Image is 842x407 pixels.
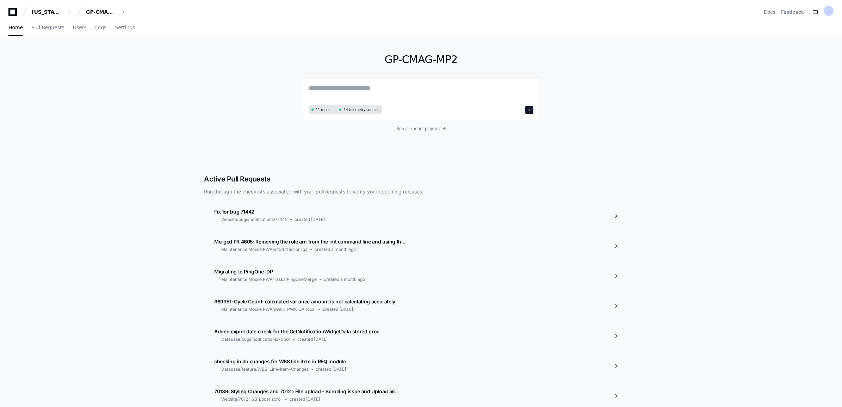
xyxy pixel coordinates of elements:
a: Users [73,20,87,36]
a: Pull Requests [31,20,64,36]
p: Run through the checklists associated with your pull requests to verify your upcoming releases. [204,188,638,195]
a: Home [8,20,23,36]
div: [US_STATE] Pacific [32,8,62,16]
span: Added expire date check for the GetNotificationWidgetData stored proc [214,328,379,334]
button: [US_STATE] Pacific [29,6,74,18]
a: Fix for bug 71442Website/bugs/notifications/71442created [DATE] [204,201,638,231]
a: See all recent players [303,126,539,131]
span: #69951: Cycle Count: calculated variance amount is not calculating accurately [214,298,395,304]
h1: GP-CMAG-MP2 [303,53,539,66]
span: Maintenance Mobile PWA/69951_PWA_QA_local [221,307,316,312]
a: Added expire date check for the GetNotificationWidgetData stored procDatabase/bugs/notifications/... [204,321,638,351]
span: created [DATE] [297,337,328,342]
a: Merged PR 4605: Removing the role arn from the init command line and using th...Maintenance Mobil... [204,231,638,261]
span: checking in db changes for WBS line item in REQ module [214,358,346,364]
a: Migrating to PingOne IDPMaintenance Mobile PWA/Tasks/PingOneMergecreated a month ago [204,261,638,291]
span: Database/feature/WBS-Line-Item-Changes [221,366,309,372]
span: Merged PR 4605: Removing the role arn from the init command line and using th... [214,239,405,245]
span: Settings [115,25,135,30]
span: created [DATE] [316,366,346,372]
span: 70139: Styling Changes and 70121: File upload - Scrolling issue and Upload an... [214,388,399,394]
span: Database/bugs/notifications/70561 [221,337,290,342]
a: Settings [115,20,135,36]
a: Logs [95,20,106,36]
span: Fix for bug 71442 [214,209,254,215]
span: Website/bugs/notifications/71442 [221,217,287,222]
button: Feedback [781,8,804,16]
h2: Active Pull Requests [204,174,638,184]
span: See all recent players [396,126,440,131]
span: created [DATE] [323,307,353,312]
span: created [DATE] [295,217,325,222]
a: #69951: Cycle Count: calculated variance amount is not calculating accuratelyMaintenance Mobile P... [204,291,638,321]
span: created a month ago [324,277,365,282]
span: Maintenance Mobile PWA/Tasks/PingOneMerge [221,277,317,282]
button: GP-CMAG-MP2 [83,6,128,18]
span: created [DATE] [290,396,320,402]
span: 14 telemetry sources [343,107,379,112]
span: 11 repos [316,107,330,112]
span: Home [8,25,23,30]
a: Docs [764,8,775,16]
span: Maintenance Mobile PWA/e4344f6d-on-qa [221,247,308,252]
span: Pull Requests [31,25,64,30]
a: checking in db changes for WBS line item in REQ moduleDatabase/feature/WBS-Line-Item-Changescreat... [204,351,638,381]
span: Logs [95,25,106,30]
span: Users [73,25,87,30]
div: GP-CMAG-MP2 [86,8,116,16]
span: created a month ago [315,247,356,252]
span: Migrating to PingOne IDP [214,269,273,275]
span: Website/70121_SB_Local_scroll [221,396,283,402]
